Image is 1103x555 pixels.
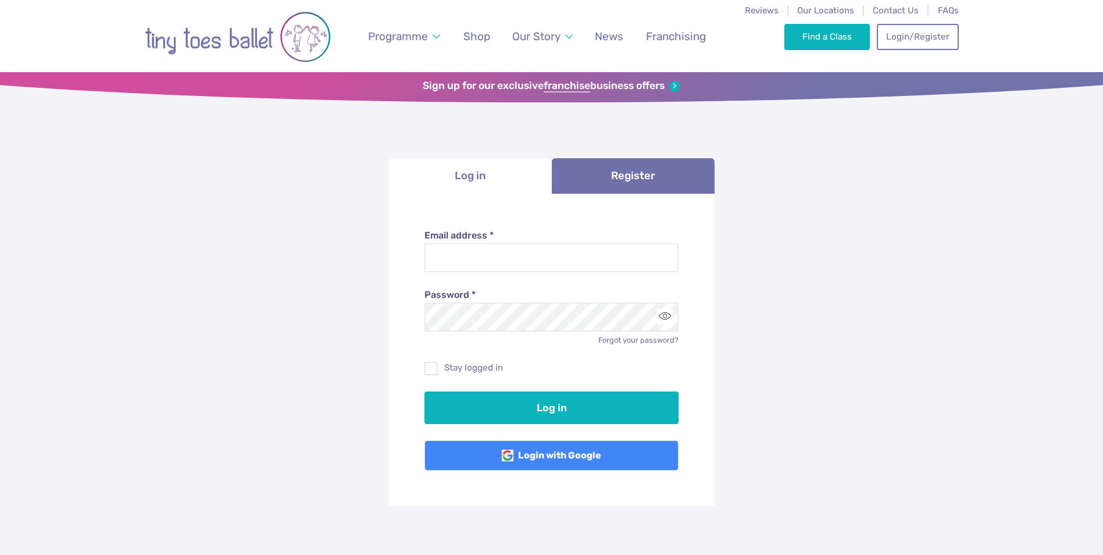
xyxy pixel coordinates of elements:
[873,5,919,16] a: Contact Us
[646,30,706,43] span: Franchising
[362,23,445,50] a: Programme
[745,5,779,16] a: Reviews
[463,30,490,43] span: Shop
[389,194,715,507] div: Log in
[797,5,854,16] a: Our Locations
[368,30,428,43] span: Programme
[458,23,495,50] a: Shop
[595,30,623,43] span: News
[877,24,958,49] a: Login/Register
[544,80,590,92] strong: franchise
[552,158,715,194] a: Register
[657,309,673,325] button: Toggle password visibility
[423,80,680,92] a: Sign up for our exclusivefranchisebusiness offers
[938,5,959,16] a: FAQs
[502,450,513,461] img: Google Logo
[506,23,578,50] a: Our Story
[512,30,561,43] span: Our Story
[424,362,679,374] label: Stay logged in
[424,229,679,242] label: Email address *
[598,336,679,344] a: Forgot your password?
[424,392,679,424] button: Log in
[784,24,870,49] a: Find a Class
[590,23,629,50] a: News
[640,23,711,50] a: Franchising
[424,289,679,301] label: Password *
[424,440,679,471] a: Login with Google
[145,8,331,66] img: tiny toes ballet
